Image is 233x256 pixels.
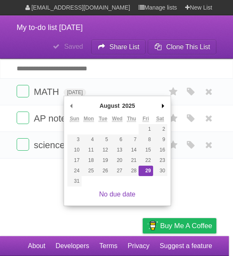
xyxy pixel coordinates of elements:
[99,191,135,198] a: No due date
[124,134,139,145] button: 7
[110,155,124,166] button: 20
[70,116,79,122] abbr: Sunday
[82,134,96,145] button: 4
[96,166,110,176] button: 26
[17,23,83,32] span: My to-do list [DATE]
[166,138,181,152] label: Star task
[139,145,153,155] button: 15
[166,43,210,50] b: Clone This List
[124,145,139,155] button: 14
[67,155,82,166] button: 17
[109,43,139,50] b: Share List
[159,99,167,112] button: Next Month
[17,85,29,97] label: Done
[147,219,158,233] img: Buy me a coffee
[160,219,212,233] span: Buy me a coffee
[67,134,82,145] button: 3
[153,145,167,155] button: 16
[67,145,82,155] button: 10
[82,155,96,166] button: 18
[112,116,122,122] abbr: Wednesday
[127,116,136,122] abbr: Thursday
[34,140,101,150] span: science #3 & #4
[98,99,121,112] div: August
[34,87,61,97] span: MATH
[110,145,124,155] button: 13
[139,155,153,166] button: 22
[139,166,153,176] button: 29
[17,138,29,151] label: Done
[153,124,167,134] button: 2
[156,116,164,122] abbr: Saturday
[99,238,118,254] a: Terms
[166,112,181,125] label: Star task
[124,155,139,166] button: 21
[110,134,124,145] button: 6
[143,218,216,234] a: Buy me a coffee
[160,238,212,254] a: Suggest a feature
[153,155,167,166] button: 23
[28,238,45,254] a: About
[55,238,89,254] a: Developers
[96,134,110,145] button: 5
[67,166,82,176] button: 24
[148,40,216,55] button: Clone This List
[99,116,107,122] abbr: Tuesday
[124,166,139,176] button: 28
[153,166,167,176] button: 30
[110,166,124,176] button: 27
[121,99,136,112] div: 2025
[128,238,149,254] a: Privacy
[67,99,76,112] button: Previous Month
[17,112,29,124] label: Done
[139,124,153,134] button: 1
[139,134,153,145] button: 8
[91,40,146,55] button: Share List
[166,85,181,99] label: Star task
[64,89,86,96] span: [DATE]
[143,116,149,122] abbr: Friday
[153,134,167,145] button: 9
[67,176,82,186] button: 31
[34,113,73,124] span: AP notes
[96,145,110,155] button: 12
[84,116,94,122] abbr: Monday
[82,145,96,155] button: 11
[82,166,96,176] button: 25
[64,43,83,50] b: Saved
[96,155,110,166] button: 19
